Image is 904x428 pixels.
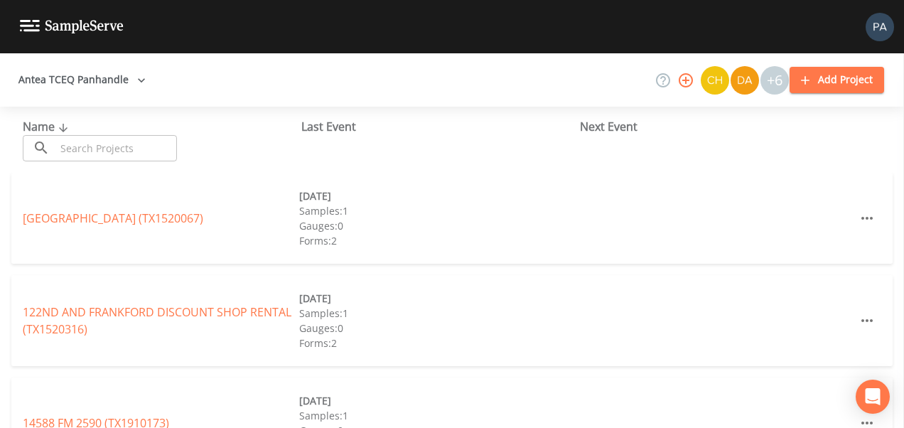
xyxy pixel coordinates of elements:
div: Last Event [301,118,580,135]
div: +6 [760,66,789,95]
div: Forms: 2 [299,336,576,351]
div: Samples: 1 [299,203,576,218]
div: David Weber [730,66,760,95]
span: Name [23,119,72,134]
div: Forms: 2 [299,233,576,248]
img: b17d2fe1905336b00f7c80abca93f3e1 [866,13,894,41]
div: Charles Medina [700,66,730,95]
div: [DATE] [299,291,576,306]
button: Antea TCEQ Panhandle [13,67,151,93]
a: 122ND AND FRANKFORD DISCOUNT SHOP RENTAL (TX1520316) [23,304,291,337]
div: Samples: 1 [299,408,576,423]
div: Gauges: 0 [299,321,576,336]
button: Add Project [790,67,884,93]
img: c74b8b8b1c7a9d34f67c5e0ca157ed15 [701,66,729,95]
div: Open Intercom Messenger [856,380,890,414]
div: [DATE] [299,393,576,408]
input: Search Projects [55,135,177,161]
div: [DATE] [299,188,576,203]
img: a84961a0472e9debc750dd08a004988d [731,66,759,95]
div: Samples: 1 [299,306,576,321]
img: logo [20,20,124,33]
div: Next Event [580,118,859,135]
div: Gauges: 0 [299,218,576,233]
a: [GEOGRAPHIC_DATA] (TX1520067) [23,210,203,226]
